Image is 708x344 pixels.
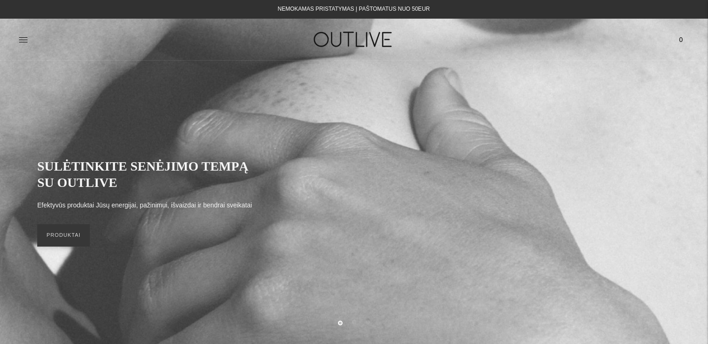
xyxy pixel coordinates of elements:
div: NEMOKAMAS PRISTATYMAS Į PAŠTOMATUS NUO 50EUR [278,4,430,15]
button: Move carousel to slide 1 [338,321,343,325]
img: OUTLIVE [296,23,412,55]
button: Move carousel to slide 2 [352,320,357,324]
a: PRODUKTAI [37,224,90,247]
span: 0 [674,33,688,46]
a: 0 [673,29,689,50]
button: Move carousel to slide 3 [365,320,370,324]
p: Efektyvūs produktai Jūsų energijai, pažinimui, išvaizdai ir bendrai sveikatai [37,200,252,211]
h2: SULĖTINKITE SENĖJIMO TEMPĄ SU OUTLIVE [37,158,261,191]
